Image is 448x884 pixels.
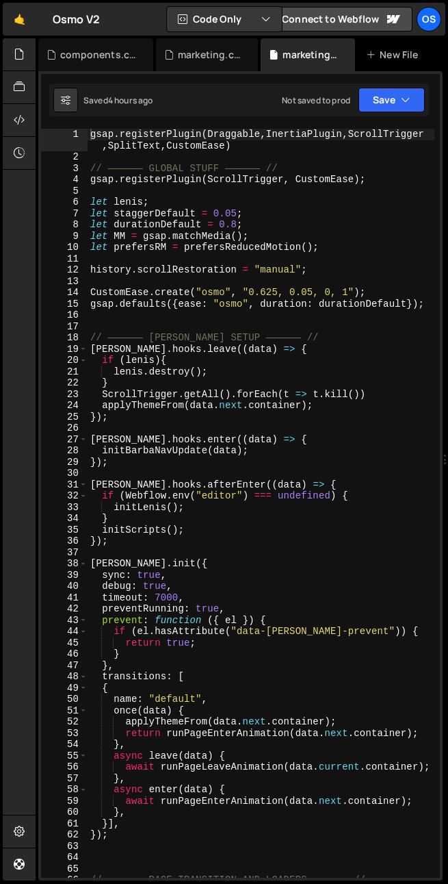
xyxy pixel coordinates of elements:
[41,796,88,807] div: 59
[41,581,88,592] div: 40
[41,694,88,705] div: 50
[358,88,425,112] button: Save
[41,208,88,220] div: 7
[41,761,88,773] div: 56
[3,3,36,36] a: 🤙
[270,7,412,31] a: Connect to Webflow
[417,7,441,31] a: Os
[41,570,88,581] div: 39
[41,818,88,830] div: 61
[41,310,88,321] div: 16
[108,94,153,106] div: 4 hours ago
[282,48,339,62] div: marketing.js
[41,671,88,683] div: 48
[41,525,88,536] div: 35
[41,344,88,355] div: 19
[41,479,88,491] div: 31
[41,637,88,649] div: 45
[41,129,88,151] div: 1
[41,852,88,863] div: 64
[282,94,350,106] div: Not saved to prod
[41,807,88,818] div: 60
[41,683,88,694] div: 49
[41,332,88,344] div: 18
[41,400,88,412] div: 24
[41,468,88,479] div: 30
[41,197,88,208] div: 6
[41,773,88,785] div: 57
[41,784,88,796] div: 58
[41,705,88,717] div: 51
[41,299,88,310] div: 15
[41,829,88,841] div: 62
[41,615,88,627] div: 43
[41,219,88,231] div: 8
[41,231,88,242] div: 9
[41,389,88,401] div: 23
[41,750,88,762] div: 55
[41,660,88,672] div: 47
[41,412,88,423] div: 25
[41,863,88,875] div: 65
[41,321,88,333] div: 17
[41,547,88,559] div: 37
[41,434,88,446] div: 27
[41,422,88,434] div: 26
[366,48,423,62] div: New File
[41,535,88,547] div: 36
[41,366,88,378] div: 21
[41,592,88,604] div: 41
[41,841,88,853] div: 63
[41,558,88,570] div: 38
[41,728,88,740] div: 53
[41,174,88,186] div: 4
[41,457,88,468] div: 29
[41,716,88,728] div: 52
[53,11,100,27] div: Osmo V2
[41,377,88,389] div: 22
[41,287,88,299] div: 14
[41,502,88,514] div: 33
[41,445,88,457] div: 28
[41,163,88,175] div: 3
[41,276,88,288] div: 13
[41,513,88,525] div: 34
[41,264,88,276] div: 12
[60,48,137,62] div: components.css
[41,151,88,163] div: 2
[41,626,88,637] div: 44
[41,490,88,502] div: 32
[41,253,88,265] div: 11
[83,94,153,106] div: Saved
[41,186,88,197] div: 5
[41,648,88,660] div: 46
[167,7,282,31] button: Code Only
[41,242,88,253] div: 10
[41,603,88,615] div: 42
[178,48,241,62] div: marketing.css
[41,739,88,750] div: 54
[41,355,88,366] div: 20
